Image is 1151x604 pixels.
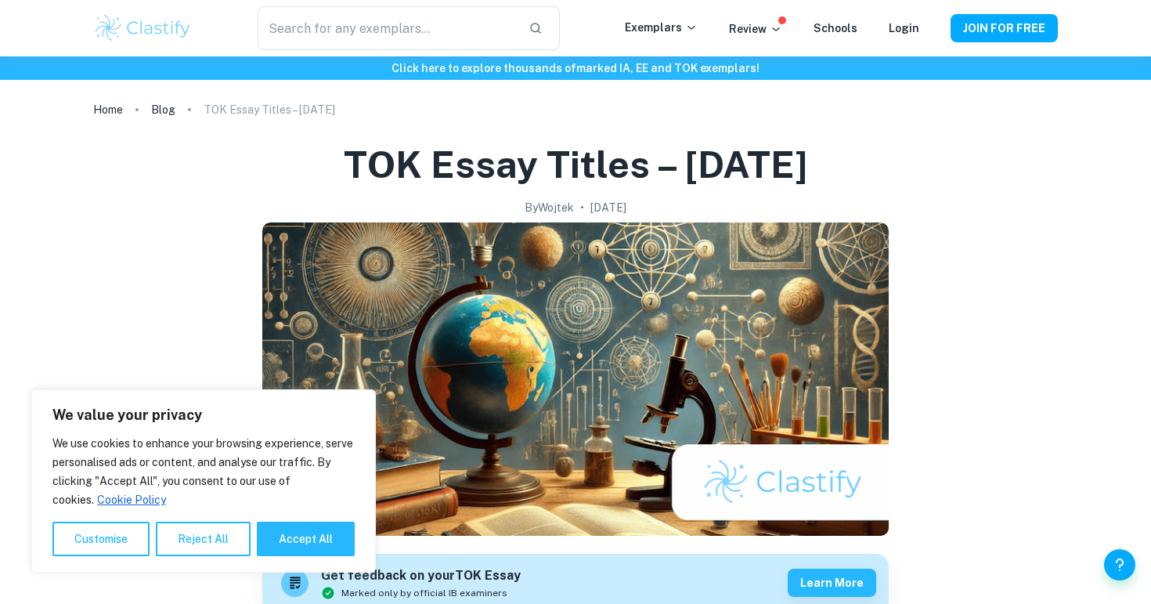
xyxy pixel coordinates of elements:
[52,406,355,425] p: We value your privacy
[729,20,782,38] p: Review
[258,6,516,50] input: Search for any exemplars...
[151,99,175,121] a: Blog
[814,22,857,34] a: Schools
[1104,549,1135,580] button: Help and Feedback
[525,199,574,216] h2: By Wojtek
[889,22,919,34] a: Login
[156,522,251,556] button: Reject All
[625,19,698,36] p: Exemplars
[788,569,876,597] button: Learn more
[262,222,889,536] img: TOK Essay Titles – May 2025 cover image
[31,389,376,573] div: We value your privacy
[52,434,355,509] p: We use cookies to enhance your browsing experience, serve personalised ads or content, and analys...
[93,99,123,121] a: Home
[96,493,167,507] a: Cookie Policy
[344,139,808,190] h1: TOK Essay Titles – [DATE]
[204,101,335,118] p: TOK Essay Titles – [DATE]
[3,60,1148,77] h6: Click here to explore thousands of marked IA, EE and TOK exemplars !
[341,586,507,600] span: Marked only by official IB examiners
[321,566,521,586] h6: Get feedback on your TOK Essay
[52,522,150,556] button: Customise
[580,199,584,216] p: •
[951,14,1058,42] button: JOIN FOR FREE
[257,522,355,556] button: Accept All
[93,13,193,44] img: Clastify logo
[590,199,626,216] h2: [DATE]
